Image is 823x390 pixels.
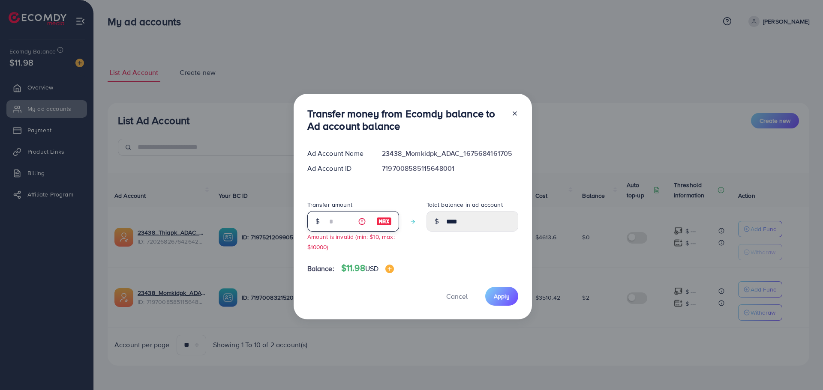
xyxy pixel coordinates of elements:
[376,216,392,226] img: image
[307,107,505,132] h3: Transfer money from Ecomdy balance to Ad account balance
[427,200,503,209] label: Total balance in ad account
[307,264,334,274] span: Balance:
[307,200,352,209] label: Transfer amount
[307,232,395,250] small: Amount is invalid (min: $10, max: $10000)
[300,149,375,158] div: Ad Account Name
[375,164,525,173] div: 7197008585115648001
[365,264,378,273] span: USD
[375,149,525,158] div: 23438_Momkidpk_ADAC_1675684161705
[446,292,468,301] span: Cancel
[385,265,394,273] img: image
[485,287,518,305] button: Apply
[300,164,375,173] div: Ad Account ID
[494,292,510,301] span: Apply
[787,351,817,384] iframe: Chat
[436,287,478,305] button: Cancel
[341,263,394,274] h4: $11.98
